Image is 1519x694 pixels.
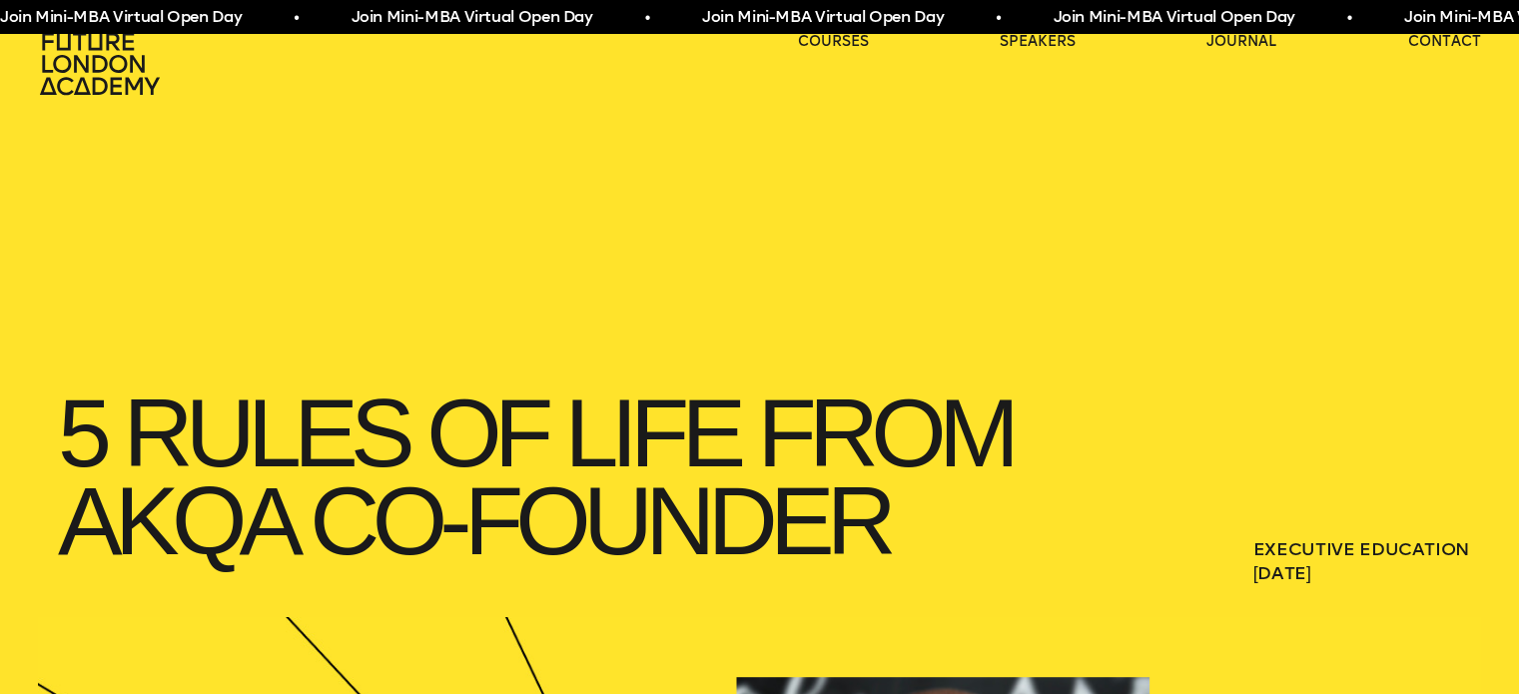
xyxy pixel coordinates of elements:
[1347,6,1352,30] span: •
[1253,537,1481,561] a: Executive Education
[645,6,650,30] span: •
[1253,561,1481,585] span: [DATE]
[294,6,299,30] span: •
[1408,32,1481,52] a: contact
[1206,32,1276,52] a: journal
[798,32,869,52] a: courses
[996,6,1001,30] span: •
[1000,32,1076,52] a: speakers
[38,369,1102,585] h1: 5 rules of life from AKQA Co-Founder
